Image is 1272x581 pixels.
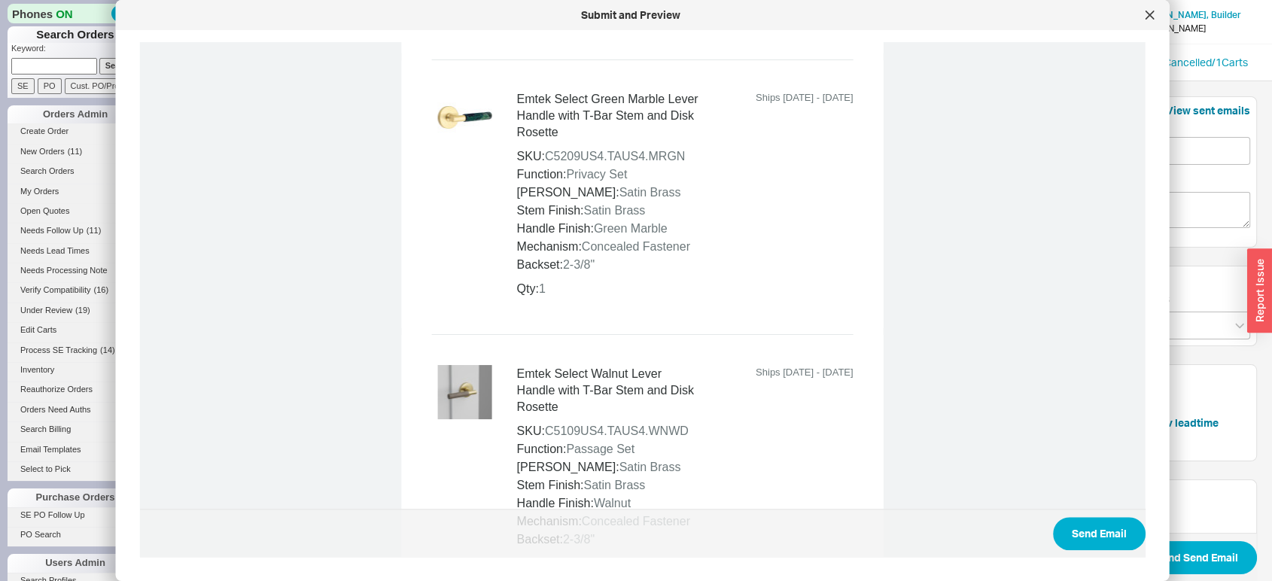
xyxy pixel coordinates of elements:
[20,147,65,156] span: New Orders
[8,402,143,418] a: Orders Need Auths
[1212,56,1248,68] a: /1Carts
[8,4,143,23] div: Phones
[1127,415,1219,430] button: Use prev leadtime
[8,342,143,358] a: Process SE Tracking(14)
[1072,525,1127,543] span: Send Email
[11,43,143,58] p: Keyword:
[8,105,143,123] div: Orders Admin
[8,282,143,298] a: Verify Compatibility(16)
[8,184,143,199] a: My Orders
[94,285,109,294] span: ( 16 )
[1122,312,1250,339] input: Select...
[1106,541,1257,574] button: Submit and Send Email
[20,345,97,354] span: Process SE Tracking
[8,382,143,397] a: Reauthorize Orders
[8,223,143,239] a: Needs Follow Up(11)
[99,58,139,74] input: Search
[123,8,1138,23] div: Submit and Preview
[38,78,62,94] input: PO
[56,6,73,22] span: ON
[8,488,143,506] div: Purchase Orders
[11,78,35,94] input: SE
[8,442,143,458] a: Email Templates
[8,507,143,523] a: SE PO Follow Up
[1166,103,1250,118] button: View sent emails
[1124,549,1238,567] span: Submit and Send Email
[65,78,127,94] input: Cust. PO/Proj
[8,203,143,219] a: Open Quotes
[20,306,72,315] span: Under Review
[100,345,115,354] span: ( 14 )
[8,303,143,318] a: Under Review(19)
[75,306,90,315] span: ( 19 )
[8,527,143,543] a: PO Search
[8,163,143,179] a: Search Orders
[8,461,143,477] a: Select to Pick
[8,362,143,378] a: Inventory
[1235,323,1244,329] svg: open menu
[20,266,108,275] span: Needs Processing Note
[8,243,143,259] a: Needs Lead Times
[1053,517,1146,550] button: Send Email
[8,421,143,437] a: Search Billing
[20,285,91,294] span: Verify Compatibility
[20,226,84,235] span: Needs Follow Up
[87,226,102,235] span: ( 11 )
[8,554,143,572] div: Users Admin
[8,123,143,139] a: Create Order
[8,144,143,160] a: New Orders(11)
[8,26,143,43] h1: Search Orders
[8,322,143,338] a: Edit Carts
[68,147,83,156] span: ( 11 )
[8,263,143,278] a: Needs Processing Note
